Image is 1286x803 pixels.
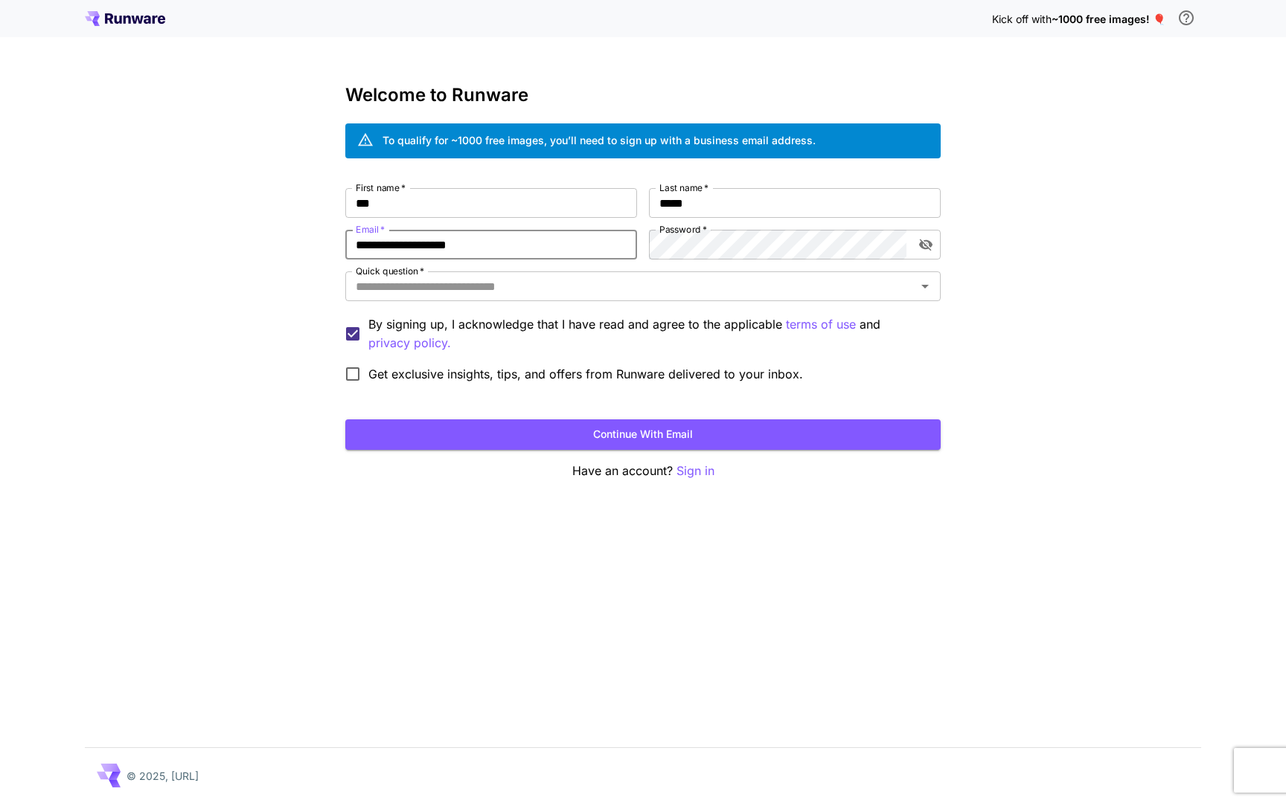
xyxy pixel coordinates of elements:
[345,85,941,106] h3: Welcome to Runware
[786,315,856,334] button: By signing up, I acknowledge that I have read and agree to the applicable and privacy policy.
[1171,3,1201,33] button: In order to qualify for free credit, you need to sign up with a business email address and click ...
[659,181,708,194] label: Last name
[356,181,406,194] label: First name
[915,276,935,297] button: Open
[368,315,929,352] p: By signing up, I acknowledge that I have read and agree to the applicable and
[676,462,714,480] button: Sign in
[1052,13,1165,25] span: ~1000 free images! 🎈
[786,315,856,334] p: terms of use
[659,223,707,236] label: Password
[912,231,939,258] button: toggle password visibility
[345,419,941,450] button: Continue with email
[356,223,385,236] label: Email
[368,334,451,352] p: privacy policy.
[992,13,1052,25] span: Kick off with
[368,365,803,383] span: Get exclusive insights, tips, and offers from Runware delivered to your inbox.
[345,462,941,480] p: Have an account?
[127,768,199,784] p: © 2025, [URL]
[368,334,451,352] button: By signing up, I acknowledge that I have read and agree to the applicable terms of use and
[383,132,816,148] div: To qualify for ~1000 free images, you’ll need to sign up with a business email address.
[356,265,424,277] label: Quick question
